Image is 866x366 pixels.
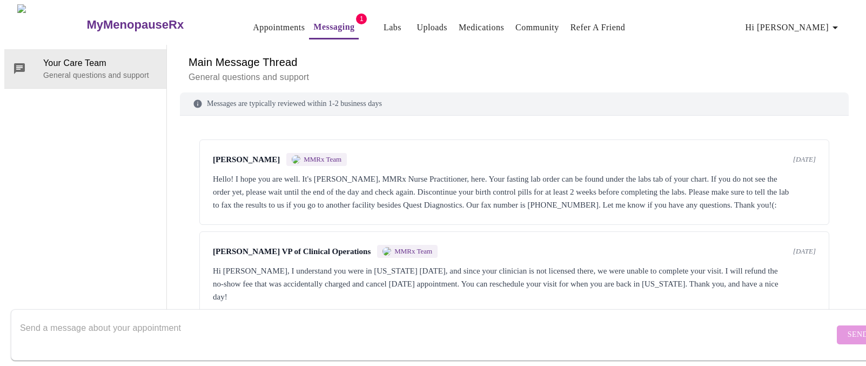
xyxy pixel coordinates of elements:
a: Appointments [253,20,305,35]
span: 1 [356,14,367,24]
div: Your Care TeamGeneral questions and support [4,49,166,88]
a: Medications [459,20,504,35]
button: Medications [454,17,508,38]
span: [PERSON_NAME] [213,155,280,164]
h3: MyMenopauseRx [86,18,184,32]
textarea: Send a message about your appointment [20,317,834,352]
div: Hello! I hope you are well. It's [PERSON_NAME], MMRx Nurse Practitioner, here. Your fasting lab o... [213,172,816,211]
img: MyMenopauseRx Logo [17,4,85,45]
span: Your Care Team [43,57,158,70]
div: Hi [PERSON_NAME], I understand you were in [US_STATE] [DATE], and since your clinician is not lic... [213,264,816,303]
button: Community [511,17,563,38]
span: [PERSON_NAME] VP of Clinical Operations [213,247,371,256]
button: Appointments [249,17,309,38]
button: Labs [375,17,409,38]
img: MMRX [292,155,300,164]
p: General questions and support [43,70,158,81]
a: Messaging [313,19,354,35]
button: Hi [PERSON_NAME] [741,17,846,38]
p: General questions and support [189,71,840,84]
a: Community [515,20,559,35]
a: Labs [384,20,401,35]
button: Uploads [412,17,452,38]
span: Hi [PERSON_NAME] [746,20,842,35]
button: Messaging [309,16,359,39]
span: [DATE] [793,247,816,256]
span: MMRx Team [394,247,432,256]
a: Uploads [417,20,447,35]
h6: Main Message Thread [189,54,840,71]
span: [DATE] [793,155,816,164]
a: Refer a Friend [570,20,626,35]
div: Messages are typically reviewed within 1-2 business days [180,92,849,116]
span: MMRx Team [304,155,341,164]
button: Refer a Friend [566,17,630,38]
a: MyMenopauseRx [85,6,227,44]
img: MMRX [382,247,391,256]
